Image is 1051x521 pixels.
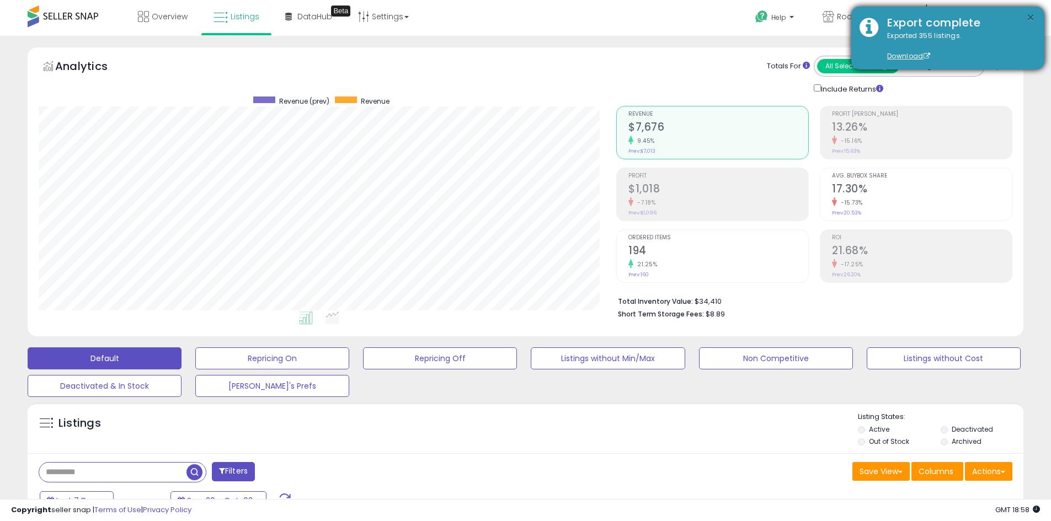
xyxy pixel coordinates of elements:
label: Out of Stock [869,437,909,446]
button: [PERSON_NAME]'s Prefs [195,375,349,397]
span: Revenue [628,111,808,117]
div: Totals For [767,61,810,72]
button: Listings without Min/Max [531,347,685,369]
label: Deactivated [952,425,993,434]
small: Prev: $7,013 [628,148,655,154]
span: Avg. Buybox Share [832,173,1012,179]
small: Prev: 20.53% [832,210,861,216]
div: seller snap | | [11,505,191,515]
span: Last 7 Days [56,495,100,506]
label: Archived [952,437,981,446]
h2: 194 [628,244,808,259]
span: Columns [919,466,953,477]
small: 21.25% [633,260,657,268]
h2: $7,676 [628,121,808,136]
span: Profit [PERSON_NAME] [832,111,1012,117]
span: $8.89 [706,309,725,319]
a: Help [746,2,805,36]
i: Get Help [755,10,769,24]
button: Non Competitive [699,347,853,369]
button: Repricing On [195,347,349,369]
small: 9.45% [633,137,655,145]
button: Actions [965,462,1012,481]
div: Export complete [879,15,1036,31]
span: RockyMountainCo [837,11,909,22]
button: Save View [852,462,910,481]
small: -7.18% [633,198,655,207]
h5: Analytics [55,58,129,77]
button: Repricing Off [363,347,517,369]
small: Prev: 160 [628,271,649,278]
small: Prev: $1,096 [628,210,657,216]
span: Listings [231,11,259,22]
small: -17.25% [837,260,863,268]
strong: Copyright [11,504,51,515]
button: Last 7 Days [40,491,114,510]
button: Columns [911,462,963,481]
span: ROI [832,235,1012,241]
button: Sep-26 - Oct-02 [170,491,266,510]
p: Listing States: [858,412,1023,422]
span: Profit [628,173,808,179]
span: Compared to: [115,496,166,507]
small: -15.73% [837,198,863,207]
span: 2025-10-10 18:58 GMT [995,504,1040,515]
button: Listings without Cost [867,347,1021,369]
div: Exported 355 listings. [879,31,1036,62]
button: Filters [212,462,255,481]
span: Overview [152,11,188,22]
h5: Listings [58,416,101,431]
button: All Selected Listings [817,59,899,73]
small: -15.16% [837,137,862,145]
span: Revenue [361,96,390,106]
h2: 13.26% [832,121,1012,136]
small: Prev: 15.63% [832,148,860,154]
a: Terms of Use [94,504,141,515]
button: Deactivated & In Stock [28,375,182,397]
h2: $1,018 [628,182,808,197]
a: Download [887,51,930,61]
small: Prev: 26.20% [832,271,861,278]
span: Help [771,13,786,22]
b: Short Term Storage Fees: [618,309,704,319]
li: $34,410 [618,294,1004,307]
b: Total Inventory Value: [618,297,693,306]
span: DataHub [297,11,332,22]
span: Ordered Items [628,235,808,241]
label: Active [869,425,889,434]
div: Include Returns [805,82,897,95]
span: Revenue (prev) [279,96,329,106]
button: Default [28,347,182,369]
span: Sep-26 - Oct-02 [187,495,253,506]
div: Tooltip anchor [331,6,350,17]
a: Privacy Policy [143,504,191,515]
h2: 21.68% [832,244,1012,259]
button: × [1026,11,1035,25]
h2: 17.30% [832,182,1012,197]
